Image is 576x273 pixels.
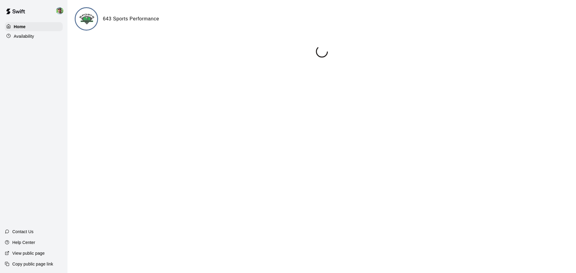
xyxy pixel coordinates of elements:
p: Home [14,24,26,30]
a: Availability [5,32,63,41]
p: Availability [14,33,34,39]
p: View public page [12,250,45,256]
a: Home [5,22,63,31]
img: 643 Sports Performance logo [76,8,98,31]
p: Copy public page link [12,261,53,267]
h6: 643 Sports Performance [103,15,159,23]
p: Contact Us [12,229,34,235]
p: Help Center [12,239,35,245]
div: Jeff Pettke [55,5,67,17]
img: Jeff Pettke [56,7,63,14]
